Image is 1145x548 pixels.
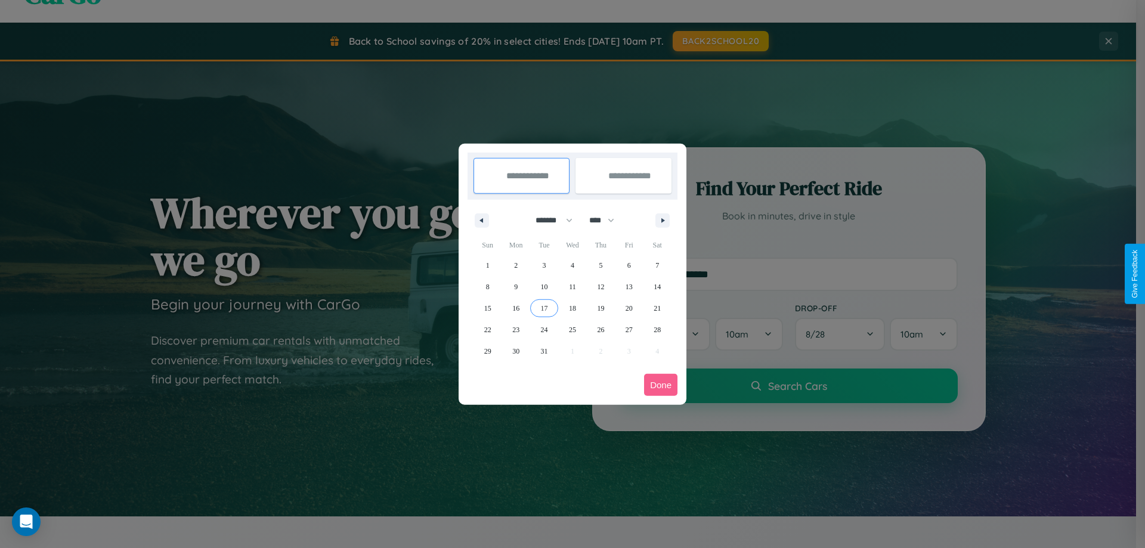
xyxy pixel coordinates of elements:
button: 3 [530,255,558,276]
span: 9 [514,276,518,298]
button: 17 [530,298,558,319]
span: 12 [597,276,604,298]
button: 8 [474,276,502,298]
button: 15 [474,298,502,319]
span: 23 [512,319,519,340]
button: 1 [474,255,502,276]
span: 15 [484,298,491,319]
div: Open Intercom Messenger [12,507,41,536]
span: 14 [654,276,661,298]
button: 21 [643,298,671,319]
button: 26 [587,319,615,340]
button: 5 [587,255,615,276]
span: 2 [514,255,518,276]
button: 19 [587,298,615,319]
button: 30 [502,340,530,362]
span: 7 [655,255,659,276]
button: 27 [615,319,643,340]
button: 22 [474,319,502,340]
span: Mon [502,236,530,255]
button: 25 [558,319,586,340]
span: 31 [541,340,548,362]
span: 24 [541,319,548,340]
span: 16 [512,298,519,319]
span: 6 [627,255,631,276]
span: 19 [597,298,604,319]
span: 21 [654,298,661,319]
span: 28 [654,319,661,340]
span: 20 [626,298,633,319]
button: 31 [530,340,558,362]
button: 12 [587,276,615,298]
button: 9 [502,276,530,298]
span: Sun [474,236,502,255]
button: 28 [643,319,671,340]
span: 25 [569,319,576,340]
span: 13 [626,276,633,298]
span: 22 [484,319,491,340]
span: 3 [543,255,546,276]
span: 30 [512,340,519,362]
span: Sat [643,236,671,255]
button: 24 [530,319,558,340]
span: 4 [571,255,574,276]
span: 5 [599,255,602,276]
button: 13 [615,276,643,298]
button: 16 [502,298,530,319]
button: 7 [643,255,671,276]
button: 18 [558,298,586,319]
div: Give Feedback [1131,250,1139,298]
button: 23 [502,319,530,340]
span: 17 [541,298,548,319]
span: 27 [626,319,633,340]
button: 4 [558,255,586,276]
button: 20 [615,298,643,319]
span: 1 [486,255,490,276]
span: Thu [587,236,615,255]
button: 10 [530,276,558,298]
span: 18 [569,298,576,319]
span: 10 [541,276,548,298]
span: Fri [615,236,643,255]
button: Done [644,374,677,396]
span: 8 [486,276,490,298]
button: 11 [558,276,586,298]
button: 2 [502,255,530,276]
button: 29 [474,340,502,362]
button: 14 [643,276,671,298]
span: 26 [597,319,604,340]
span: 29 [484,340,491,362]
span: 11 [569,276,576,298]
span: Wed [558,236,586,255]
button: 6 [615,255,643,276]
span: Tue [530,236,558,255]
